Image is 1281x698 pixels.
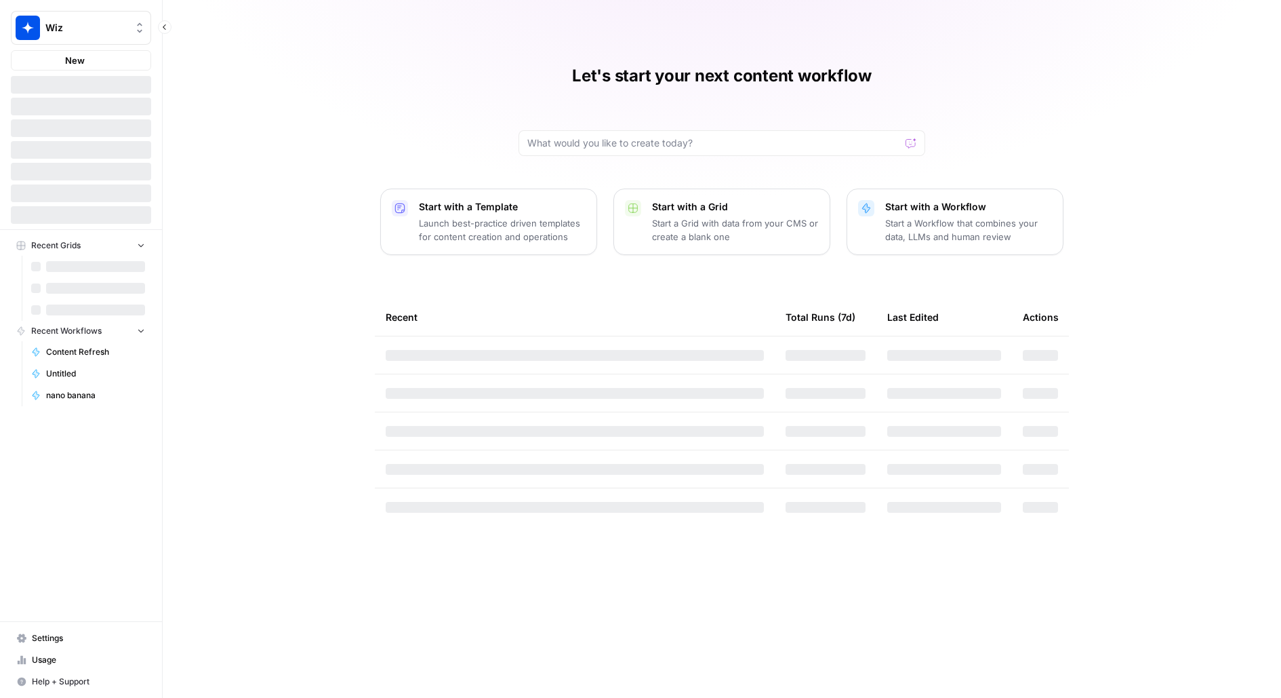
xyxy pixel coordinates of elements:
[32,654,145,666] span: Usage
[885,200,1052,214] p: Start with a Workflow
[1023,298,1059,336] div: Actions
[419,216,586,244] p: Launch best-practice driven templates for content creation and operations
[887,298,939,336] div: Last Edited
[613,189,830,255] button: Start with a GridStart a Grid with data from your CMS or create a blank one
[11,321,151,341] button: Recent Workflows
[46,389,145,402] span: nano banana
[25,341,151,363] a: Content Refresh
[32,676,145,688] span: Help + Support
[46,346,145,358] span: Content Refresh
[380,189,597,255] button: Start with a TemplateLaunch best-practice driven templates for content creation and operations
[11,627,151,649] a: Settings
[652,200,819,214] p: Start with a Grid
[45,21,127,35] span: Wiz
[885,216,1052,244] p: Start a Workflow that combines your data, LLMs and human review
[419,200,586,214] p: Start with a Template
[11,11,151,45] button: Workspace: Wiz
[25,385,151,406] a: nano banana
[65,54,85,67] span: New
[25,363,151,385] a: Untitled
[16,16,40,40] img: Wiz Logo
[46,368,145,380] span: Untitled
[31,325,102,337] span: Recent Workflows
[527,136,900,150] input: What would you like to create today?
[11,649,151,671] a: Usage
[386,298,764,336] div: Recent
[786,298,855,336] div: Total Runs (7d)
[652,216,819,244] p: Start a Grid with data from your CMS or create a blank one
[847,189,1063,255] button: Start with a WorkflowStart a Workflow that combines your data, LLMs and human review
[11,671,151,693] button: Help + Support
[11,235,151,256] button: Recent Grids
[11,50,151,71] button: New
[572,65,872,87] h1: Let's start your next content workflow
[31,239,81,252] span: Recent Grids
[32,632,145,644] span: Settings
